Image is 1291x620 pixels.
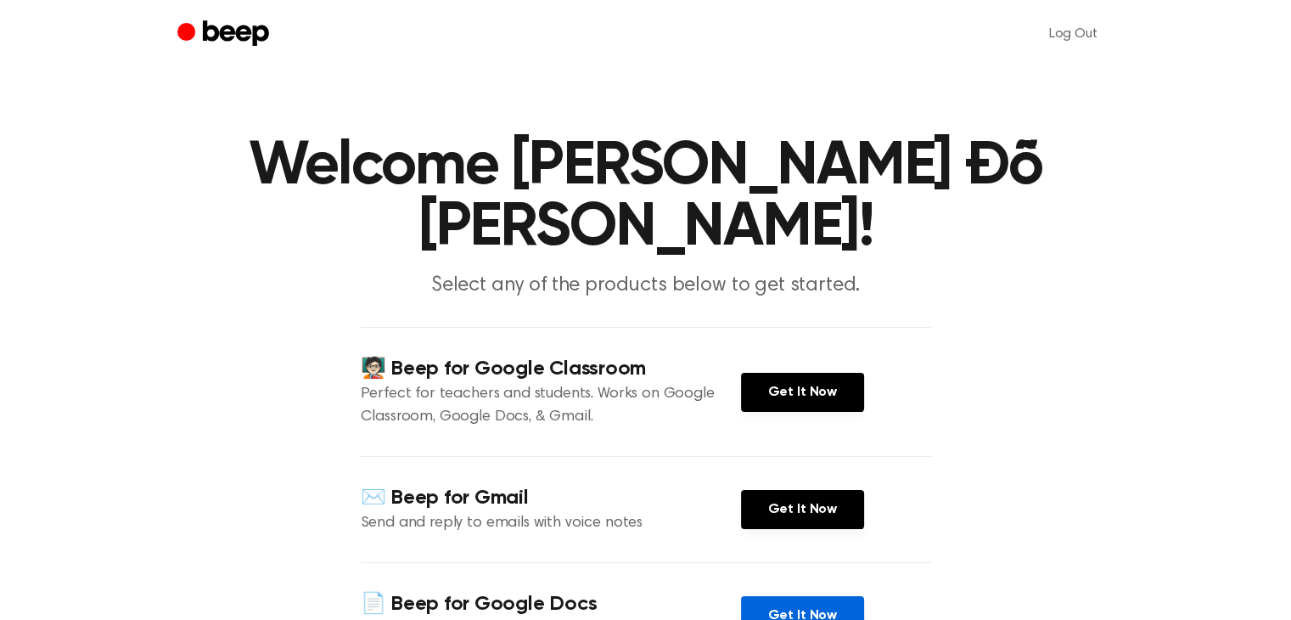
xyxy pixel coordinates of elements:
a: Beep [177,18,273,51]
p: Send and reply to emails with voice notes [361,512,741,535]
h1: Welcome [PERSON_NAME] Đỗ [PERSON_NAME]! [211,136,1081,258]
h4: 🧑🏻‍🏫 Beep for Google Classroom [361,355,741,383]
h4: ✉️ Beep for Gmail [361,484,741,512]
p: Select any of the products below to get started. [320,272,972,300]
a: Get It Now [741,373,864,412]
a: Log Out [1032,14,1114,54]
p: Perfect for teachers and students. Works on Google Classroom, Google Docs, & Gmail. [361,383,741,429]
a: Get It Now [741,490,864,529]
h4: 📄 Beep for Google Docs [361,590,741,618]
